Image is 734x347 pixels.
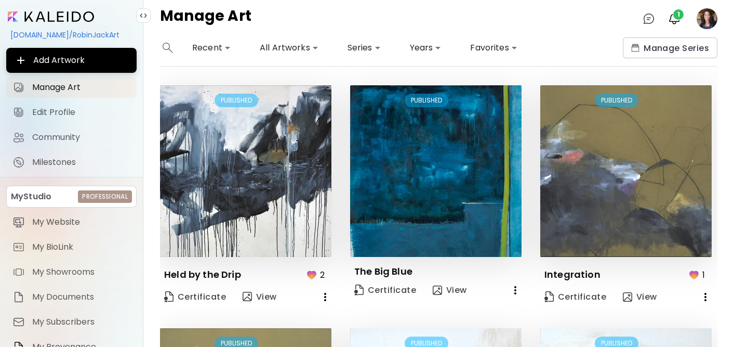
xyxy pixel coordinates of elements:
[623,292,632,302] img: view-art
[623,291,657,303] span: View
[32,217,130,227] span: My Website
[6,102,137,123] a: Edit Profile iconEdit Profile
[32,317,130,327] span: My Subscribers
[6,48,137,73] button: Add Artwork
[243,292,252,301] img: view-art
[12,316,25,328] img: item
[6,312,137,332] a: itemMy Subscribers
[163,43,173,53] img: search
[623,37,717,58] button: collectionsManage Series
[433,286,442,295] img: view-art
[160,287,230,307] a: CertificateCertificate
[6,212,137,233] a: itemMy Website
[466,40,521,56] div: Favorites
[160,8,251,29] h4: Manage Art
[595,94,638,107] div: PUBLISHED
[619,287,661,307] button: view-artView
[433,285,467,296] span: View
[673,9,684,20] span: 1
[12,81,25,94] img: Manage Art icon
[32,267,130,277] span: My Showrooms
[643,12,655,25] img: chatIcon
[12,156,25,169] img: Milestones icon
[540,287,610,307] a: CertificateCertificate
[256,40,323,56] div: All Artworks
[6,237,137,258] a: itemMy BioLink
[6,152,137,173] a: completeMilestones iconMilestones
[631,44,639,52] img: collections
[405,94,448,107] div: PUBLISHED
[702,268,705,281] p: 1
[12,106,25,119] img: Edit Profile icon
[12,266,25,278] img: item
[32,132,130,143] span: Community
[15,54,128,67] span: Add Artwork
[32,107,130,118] span: Edit Profile
[350,280,420,301] a: CertificateCertificate
[354,265,412,278] p: The Big Blue
[6,262,137,282] a: itemMy Showrooms
[320,268,325,281] p: 2
[540,85,712,257] img: thumbnail
[544,291,606,303] span: Certificate
[164,291,174,302] img: Certificate
[429,280,471,301] button: view-artView
[6,77,137,98] a: Manage Art iconManage Art
[685,265,712,285] button: favorites1
[354,285,364,295] img: Certificate
[32,242,130,252] span: My BioLink
[354,285,416,296] span: Certificate
[6,127,137,148] a: Community iconCommunity
[160,85,331,257] img: thumbnail
[243,291,277,303] span: View
[12,291,25,303] img: item
[238,287,281,307] button: view-artView
[303,265,331,285] button: favorites2
[188,40,235,56] div: Recent
[12,216,25,228] img: item
[6,26,137,44] div: [DOMAIN_NAME]/RobinJackArt
[668,12,680,25] img: bellIcon
[160,37,176,58] button: search
[406,40,446,56] div: Years
[164,268,241,281] p: Held by the Drip
[350,85,522,257] img: thumbnail
[32,82,130,93] span: Manage Art
[82,192,128,201] h6: Professional
[631,43,709,54] span: Manage Series
[139,11,148,20] img: collapse
[164,290,226,304] span: Certificate
[305,268,318,281] img: favorites
[215,94,258,107] div: PUBLISHED
[544,291,554,302] img: Certificate
[688,268,700,281] img: favorites
[11,190,51,203] p: MyStudio
[544,268,600,281] p: Integration
[12,241,25,253] img: item
[665,10,683,28] button: bellIcon1
[32,292,130,302] span: My Documents
[343,40,385,56] div: Series
[6,287,137,307] a: itemMy Documents
[32,157,130,168] span: Milestones
[12,131,25,144] img: Community icon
